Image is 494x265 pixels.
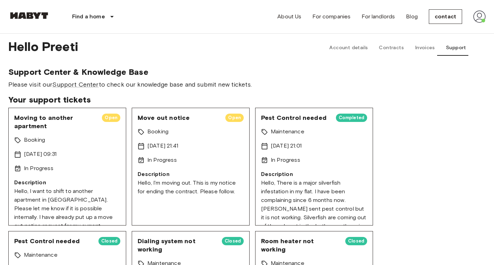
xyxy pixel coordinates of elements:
font: Description [14,179,46,186]
font: About Us [277,13,301,20]
font: Your support tickets [8,95,91,105]
font: to check our knowledge base and submit new tickets. [99,81,252,88]
font: Invoices [415,45,435,51]
font: Contracts [379,45,404,51]
font: Pest Control needed [14,237,80,245]
font: Maintenance [24,251,58,258]
font: [DATE] 21:01 [271,142,302,149]
font: Open [228,115,241,120]
font: [DATE] 09:31 [24,151,57,157]
font: Support [446,45,466,51]
img: Habyt [8,12,50,19]
font: In Progress [24,165,53,171]
font: Hello Preeti [8,39,78,54]
font: Hello, I'm moving out. This is my notice for ending the contract. Please follow. [138,179,236,195]
font: For companies [312,13,350,20]
font: Booking [147,128,168,135]
a: For landlords [362,12,395,21]
font: Description [261,171,293,177]
font: For landlords [362,13,395,20]
font: Booking [24,136,45,143]
font: Hello, I want to shift to another apartment in [GEOGRAPHIC_DATA]. Please let me know if it is pos... [14,188,119,264]
img: avatar [473,10,486,23]
font: In Progress [271,157,300,163]
a: Blog [406,12,418,21]
font: Account details [329,45,368,51]
font: Find a home [72,13,105,20]
font: Closed [101,238,118,244]
font: In Progress [147,157,177,163]
font: Move out notice [138,114,190,122]
a: For companies [312,12,350,21]
a: contact [429,9,462,24]
font: Description [138,171,170,177]
a: Support Center [52,81,98,88]
font: Moving to another apartment [14,114,73,130]
font: Room heater not working [261,237,314,253]
font: Please visit our [8,81,52,88]
font: Maintenance [271,128,304,135]
font: Completed [339,115,364,120]
font: Dialing system not working [138,237,196,253]
a: About Us [277,12,301,21]
font: [DATE] 21:41 [147,142,178,149]
font: Support Center & Knowledge Base [8,67,148,77]
font: Closed [225,238,241,244]
font: Open [105,115,118,120]
font: Closed [348,238,364,244]
font: Blog [406,13,418,20]
font: contact [435,13,456,20]
font: Pest Control needed [261,114,327,122]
